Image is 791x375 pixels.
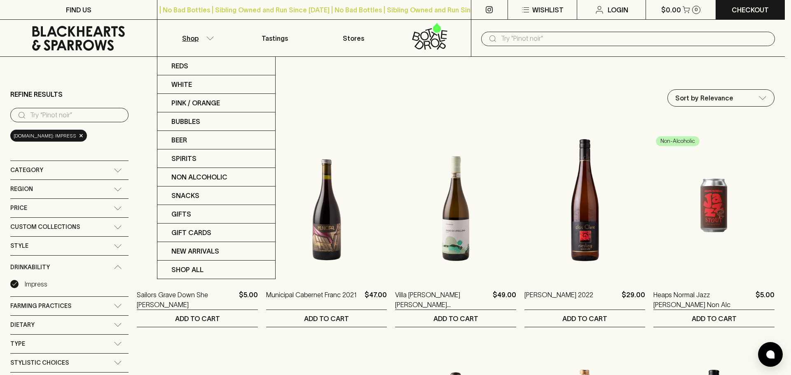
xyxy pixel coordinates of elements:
img: bubble-icon [766,350,775,359]
p: White [171,79,192,89]
a: SHOP ALL [157,261,275,279]
p: New Arrivals [171,246,219,256]
a: Spirits [157,149,275,168]
p: Reds [171,61,188,71]
p: Spirits [171,154,197,163]
a: Pink / Orange [157,94,275,112]
a: White [157,75,275,94]
p: Pink / Orange [171,98,220,108]
a: Gifts [157,205,275,224]
p: Snacks [171,191,199,200]
p: Gift Cards [171,228,211,238]
p: SHOP ALL [171,265,204,275]
a: Beer [157,131,275,149]
p: Bubbles [171,116,200,126]
a: Bubbles [157,112,275,131]
p: Non Alcoholic [171,172,227,182]
a: Gift Cards [157,224,275,242]
a: New Arrivals [157,242,275,261]
a: Reds [157,57,275,75]
a: Snacks [157,186,275,205]
a: Non Alcoholic [157,168,275,186]
p: Beer [171,135,187,145]
p: Gifts [171,209,191,219]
